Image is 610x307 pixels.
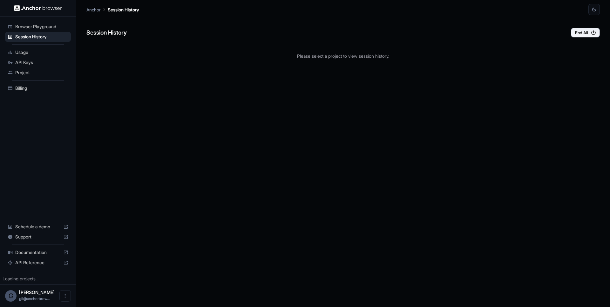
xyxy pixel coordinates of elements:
div: Usage [5,47,71,57]
span: Browser Playground [15,23,68,30]
span: Gil Dankner [19,290,55,295]
div: G [5,290,17,302]
span: Usage [15,49,68,56]
span: Documentation [15,249,61,256]
img: Anchor Logo [14,5,62,11]
div: API Keys [5,57,71,68]
div: Schedule a demo [5,222,71,232]
span: Schedule a demo [15,224,61,230]
p: Please select a project to view session history. [86,53,600,59]
span: Project [15,69,68,76]
div: API Reference [5,258,71,268]
h6: Session History [86,28,127,37]
span: gil@anchorbrowser.io [19,296,50,301]
div: Project [5,68,71,78]
div: Billing [5,83,71,93]
span: Support [15,234,61,240]
button: End All [571,28,600,37]
span: API Keys [15,59,68,66]
div: Loading projects... [3,276,73,282]
span: Billing [15,85,68,91]
div: Support [5,232,71,242]
div: Documentation [5,247,71,258]
div: Session History [5,32,71,42]
p: Anchor [86,6,101,13]
span: API Reference [15,259,61,266]
span: Session History [15,34,68,40]
p: Session History [108,6,139,13]
button: Open menu [59,290,71,302]
nav: breadcrumb [86,6,139,13]
div: Browser Playground [5,22,71,32]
